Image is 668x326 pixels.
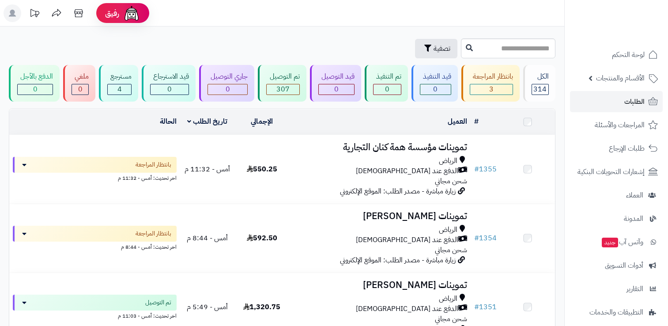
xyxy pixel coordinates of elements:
[167,84,172,95] span: 0
[266,72,299,82] div: تم التوصيل
[385,84,389,95] span: 0
[470,84,513,95] div: 3
[13,173,177,182] div: اخر تحديث: أمس - 11:32 م
[624,212,643,225] span: المدونة
[13,242,177,251] div: اخر تحديث: أمس - 8:44 م
[105,8,119,19] span: رفيق
[107,72,132,82] div: مسترجع
[243,302,280,312] span: 1,320.75
[251,116,273,127] a: الإجمالي
[570,208,663,229] a: المدونة
[374,84,401,95] div: 0
[589,306,643,318] span: التطبيقات والخدمات
[318,72,355,82] div: قيد التوصيل
[577,166,645,178] span: إشعارات التحويلات البنكية
[151,84,189,95] div: 0
[319,84,354,95] div: 0
[33,84,38,95] span: 0
[570,255,663,276] a: أدوات التسويق
[187,302,228,312] span: أمس - 5:49 م
[435,176,467,186] span: شحن مجاني
[267,84,299,95] div: 307
[187,116,227,127] a: تاريخ الطلب
[226,84,230,95] span: 0
[570,161,663,182] a: إشعارات التحويلات البنكية
[185,164,230,174] span: أمس - 11:32 م
[23,4,45,24] a: تحديثات المنصة
[439,294,457,304] span: الرياض
[570,278,663,299] a: التقارير
[533,84,547,95] span: 314
[435,314,467,324] span: شحن مجاني
[470,72,513,82] div: بانتظار المراجعة
[72,72,89,82] div: ملغي
[570,185,663,206] a: العملاء
[340,186,456,197] span: زيارة مباشرة - مصدر الطلب: الموقع الإلكتروني
[612,49,645,61] span: لوحة التحكم
[570,302,663,323] a: التطبيقات والخدمات
[521,65,557,102] a: الكل314
[626,283,643,295] span: التقارير
[18,84,53,95] div: 0
[601,236,643,248] span: وآتس آب
[570,44,663,65] a: لوحة التحكم
[474,302,497,312] a: #1351
[448,116,467,127] a: العميل
[460,65,521,102] a: بانتظار المراجعة 3
[609,142,645,155] span: طلبات الإرجاع
[208,84,247,95] div: 0
[356,304,458,314] span: الدفع عند [DEMOGRAPHIC_DATA]
[123,4,140,22] img: ai-face.png
[570,231,663,253] a: وآتس آبجديد
[605,259,643,272] span: أدوات التسويق
[439,156,457,166] span: الرياض
[624,95,645,108] span: الطلبات
[136,229,171,238] span: بانتظار المراجعة
[435,245,467,255] span: شحن مجاني
[602,238,618,247] span: جديد
[570,114,663,136] a: المراجعات والأسئلة
[108,84,131,95] div: 4
[439,225,457,235] span: الرياض
[596,72,645,84] span: الأقسام والمنتجات
[17,72,53,82] div: الدفع بالآجل
[626,189,643,201] span: العملاء
[356,166,458,176] span: الدفع عند [DEMOGRAPHIC_DATA]
[78,84,83,95] span: 0
[474,164,479,174] span: #
[373,72,401,82] div: تم التنفيذ
[334,84,339,95] span: 0
[595,119,645,131] span: المراجعات والأسئلة
[410,65,460,102] a: قيد التنفيذ 0
[160,116,177,127] a: الحالة
[247,164,277,174] span: 550.25
[208,72,248,82] div: جاري التوصيل
[72,84,88,95] div: 0
[197,65,256,102] a: جاري التوصيل 0
[434,43,450,54] span: تصفية
[474,164,497,174] a: #1355
[340,255,456,265] span: زيارة مباشرة - مصدر الطلب: الموقع الإلكتروني
[474,302,479,312] span: #
[570,91,663,112] a: الطلبات
[145,298,171,307] span: تم التوصيل
[474,233,479,243] span: #
[489,84,494,95] span: 3
[415,39,457,58] button: تصفية
[150,72,189,82] div: قيد الاسترجاع
[570,138,663,159] a: طلبات الإرجاع
[293,280,468,290] h3: تموينات [PERSON_NAME]
[532,72,549,82] div: الكل
[420,72,451,82] div: قيد التنفيذ
[433,84,438,95] span: 0
[308,65,363,102] a: قيد التوصيل 0
[256,65,308,102] a: تم التوصيل 307
[61,65,97,102] a: ملغي 0
[293,211,468,221] h3: تموينات [PERSON_NAME]
[420,84,451,95] div: 0
[474,116,479,127] a: #
[356,235,458,245] span: الدفع عند [DEMOGRAPHIC_DATA]
[13,311,177,320] div: اخر تحديث: أمس - 11:03 م
[187,233,228,243] span: أمس - 8:44 م
[276,84,290,95] span: 307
